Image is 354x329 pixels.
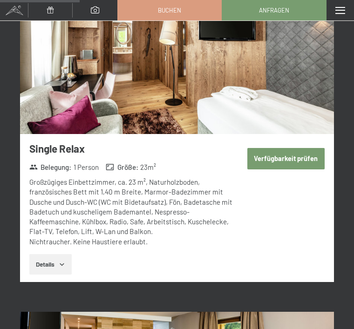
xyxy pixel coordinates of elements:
[20,7,334,134] img: mss_renderimg.php
[29,162,72,172] strong: Belegung :
[118,0,221,20] a: Buchen
[106,162,138,172] strong: Größe :
[29,141,240,156] h3: Single Relax
[259,6,289,14] span: Anfragen
[74,162,99,172] span: 1 Person
[29,177,240,247] div: Großzügiges Einbettzimmer, ca. 23 m², Naturholzboden, französisches Bett mit 1,40 m Breite, Marmo...
[247,148,325,169] button: Verfügbarkeit prüfen
[222,0,326,20] a: Anfragen
[140,162,156,172] span: 23 m²
[158,6,181,14] span: Buchen
[29,254,72,275] button: Details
